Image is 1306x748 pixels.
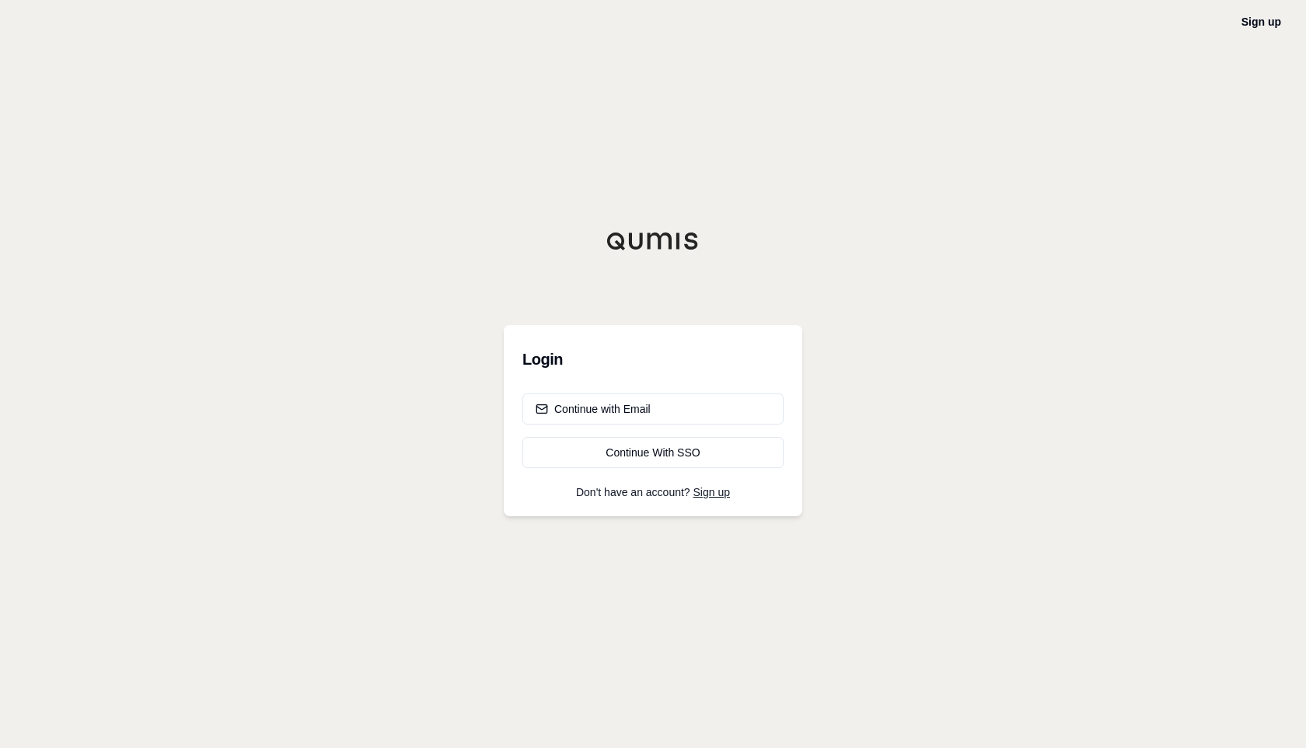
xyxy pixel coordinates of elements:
div: Continue With SSO [536,445,770,460]
a: Sign up [1241,16,1281,28]
a: Continue With SSO [522,437,784,468]
h3: Login [522,344,784,375]
img: Qumis [606,232,700,250]
button: Continue with Email [522,393,784,425]
a: Sign up [693,486,730,498]
div: Continue with Email [536,401,651,417]
p: Don't have an account? [522,487,784,498]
